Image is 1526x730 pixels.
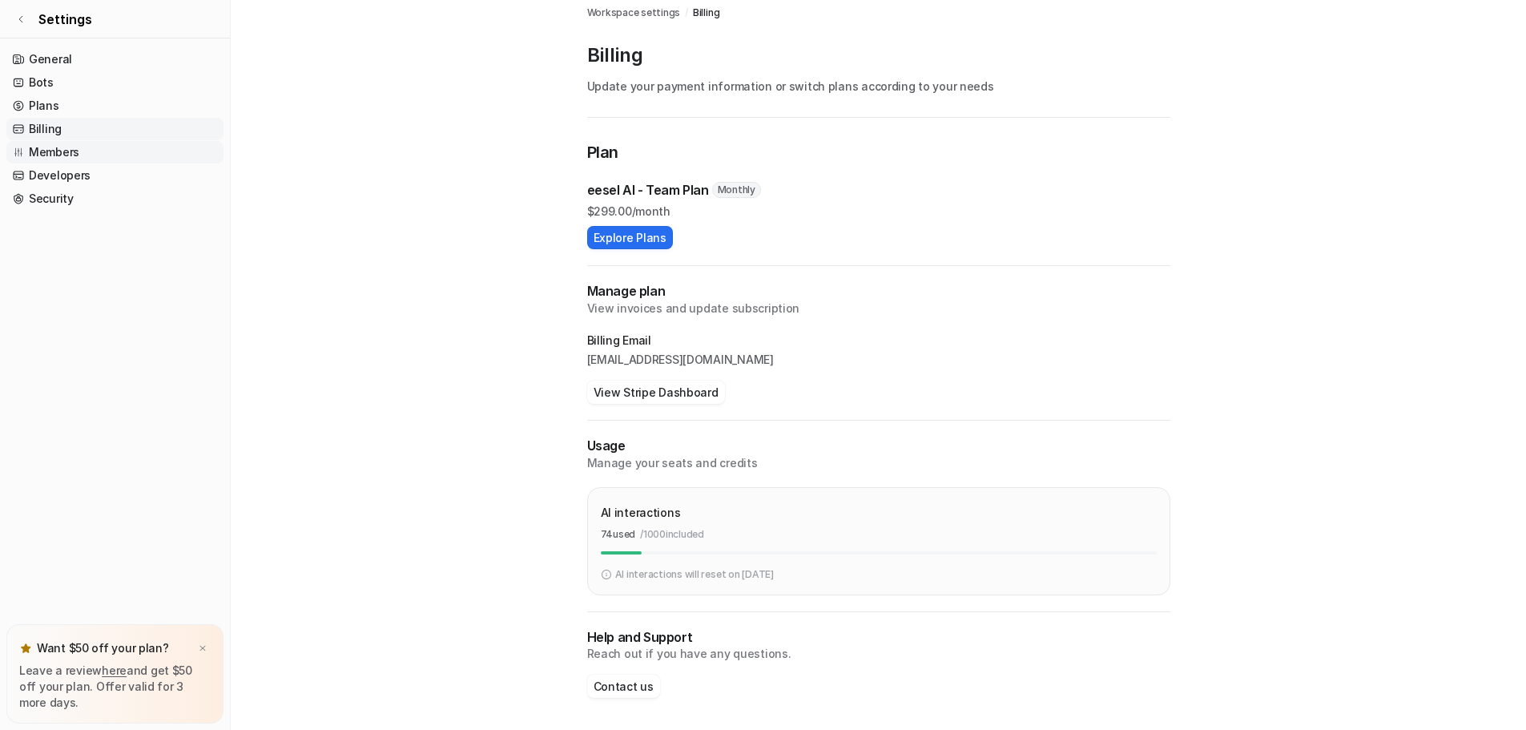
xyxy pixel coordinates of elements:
p: $ 299.00/month [587,203,1170,220]
h2: Manage plan [587,282,1170,300]
a: General [6,48,223,71]
img: x [198,643,207,654]
p: Update your payment information or switch plans according to your needs [587,78,1170,95]
span: Monthly [712,182,761,198]
p: Billing Email [587,333,1170,349]
p: Leave a review and get $50 off your plan. Offer valid for 3 more days. [19,663,211,711]
span: Settings [38,10,92,29]
p: eesel AI - Team Plan [587,180,709,200]
p: Want $50 off your plan? [37,640,169,656]
button: View Stripe Dashboard [587,381,725,404]
p: 74 used [601,527,636,542]
img: star [19,642,32,655]
a: Billing [6,118,223,140]
p: / 1000 included [640,527,704,542]
a: Plans [6,95,223,117]
a: Bots [6,71,223,94]
p: Billing [587,42,1170,68]
a: Billing [693,6,719,20]
a: Workspace settings [587,6,681,20]
p: Help and Support [587,628,1170,647]
p: AI interactions [601,504,681,521]
button: Contact us [587,675,660,698]
a: Security [6,188,223,210]
span: / [685,6,688,20]
p: Plan [587,140,1170,167]
a: Members [6,141,223,163]
p: View invoices and update subscription [587,300,1170,317]
button: Explore Plans [587,226,673,249]
p: [EMAIL_ADDRESS][DOMAIN_NAME] [587,352,1170,368]
a: Developers [6,164,223,187]
p: Usage [587,437,1170,455]
a: here [102,663,127,677]
p: AI interactions will reset on [DATE] [615,567,774,582]
p: Reach out if you have any questions. [587,646,1170,662]
p: Manage your seats and credits [587,455,1170,471]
